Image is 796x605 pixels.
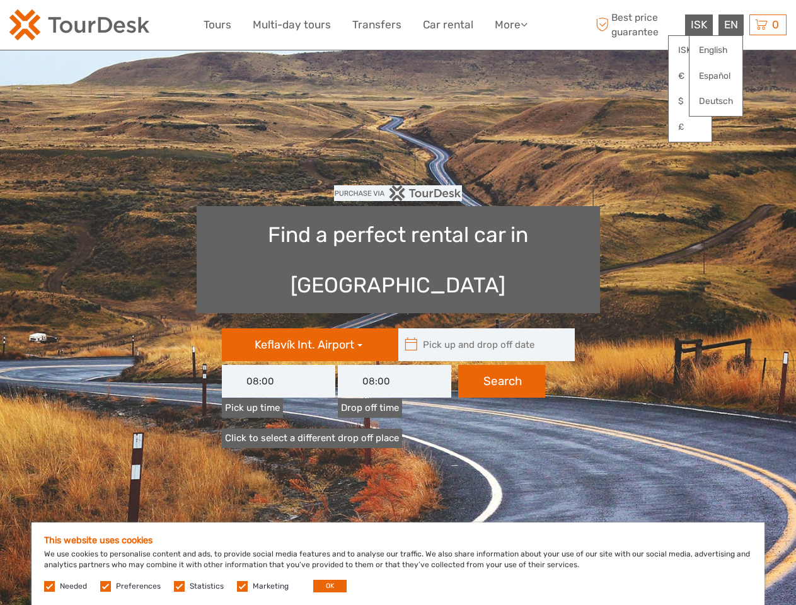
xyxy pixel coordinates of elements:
[592,11,682,38] span: Best price guarantee
[313,580,347,592] button: OK
[691,18,707,31] span: ISK
[253,16,331,34] a: Multi-day tours
[197,206,600,313] h1: Find a perfect rental car in [GEOGRAPHIC_DATA]
[32,522,764,605] div: We use cookies to personalise content and ads, to provide social media features and to analyse ou...
[689,90,742,113] a: Deutsch
[495,16,528,34] a: More
[204,16,231,34] a: Tours
[398,328,568,361] input: Pick up and drop off date
[689,39,742,62] a: English
[334,185,462,201] img: PurchaseViaTourDesk.png
[689,65,742,88] a: Español
[669,39,712,62] a: ISK
[222,398,283,418] label: Pick up time
[338,365,451,398] input: Drop off time
[222,365,335,398] input: Pick up time
[458,365,545,398] button: Search
[116,581,161,592] label: Preferences
[222,328,398,361] button: Keflavík Int. Airport
[338,398,402,418] label: Drop off time
[718,14,744,35] div: EN
[352,16,401,34] a: Transfers
[60,581,87,592] label: Needed
[190,581,224,592] label: Statistics
[423,16,473,34] a: Car rental
[770,18,781,31] span: 0
[145,20,160,35] button: Open LiveChat chat widget
[669,65,712,88] a: €
[253,581,289,592] label: Marketing
[255,338,354,352] span: Keflavík Int. Airport
[669,116,712,139] a: £
[9,9,149,40] img: 120-15d4194f-c635-41b9-a512-a3cb382bfb57_logo_small.png
[222,429,402,448] a: Click to select a different drop off place
[669,90,712,113] a: $
[18,22,142,32] p: We're away right now. Please check back later!
[44,535,752,546] h5: This website uses cookies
